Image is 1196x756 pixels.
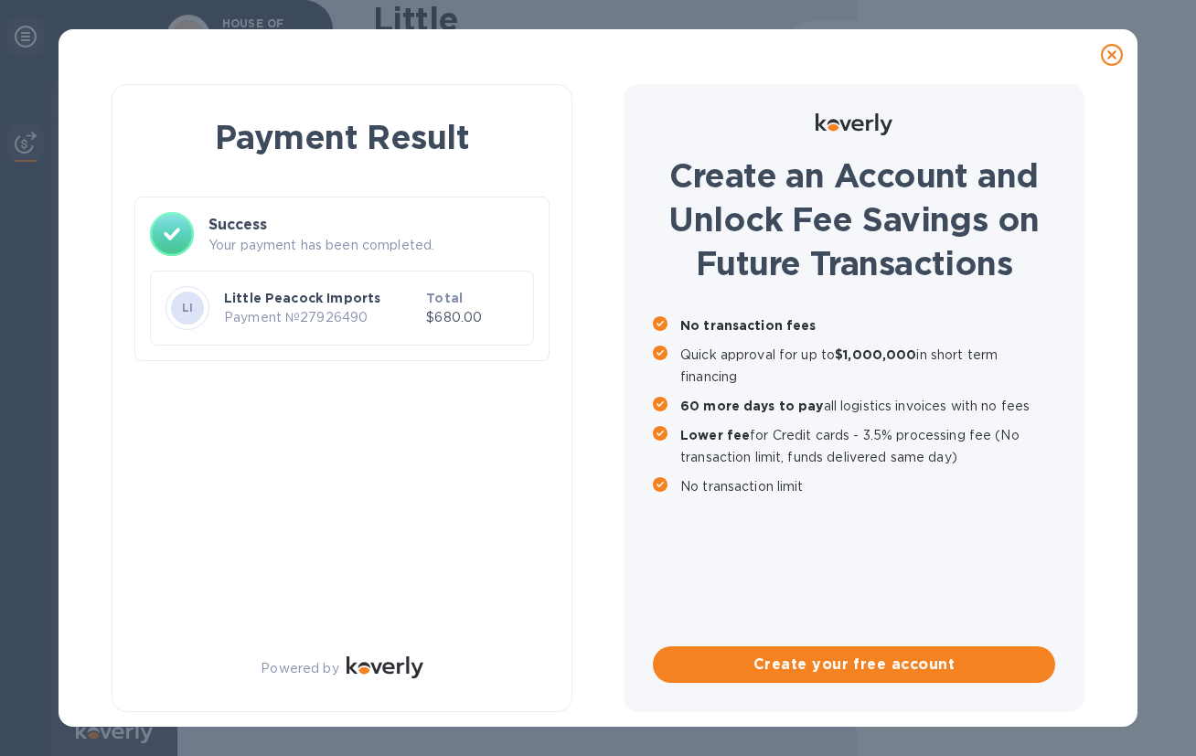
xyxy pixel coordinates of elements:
p: Little Peacock Imports [224,289,419,307]
button: Create your free account [653,646,1055,683]
img: Logo [816,113,892,135]
b: Lower fee [680,428,750,442]
p: Quick approval for up to in short term financing [680,344,1055,388]
b: Total [426,291,463,305]
h1: Create an Account and Unlock Fee Savings on Future Transactions [653,154,1055,285]
p: all logistics invoices with no fees [680,395,1055,417]
p: Payment № 27926490 [224,308,419,327]
p: Powered by [261,659,338,678]
p: for Credit cards - 3.5% processing fee (No transaction limit, funds delivered same day) [680,424,1055,468]
b: 60 more days to pay [680,399,824,413]
h3: Success [208,214,534,236]
span: Create your free account [667,654,1041,676]
b: $1,000,000 [835,347,916,362]
b: No transaction fees [680,318,817,333]
img: Logo [347,656,423,678]
p: No transaction limit [680,475,1055,497]
h1: Payment Result [142,114,542,160]
p: Your payment has been completed. [208,236,534,255]
b: LI [182,301,194,314]
p: $680.00 [426,308,518,327]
